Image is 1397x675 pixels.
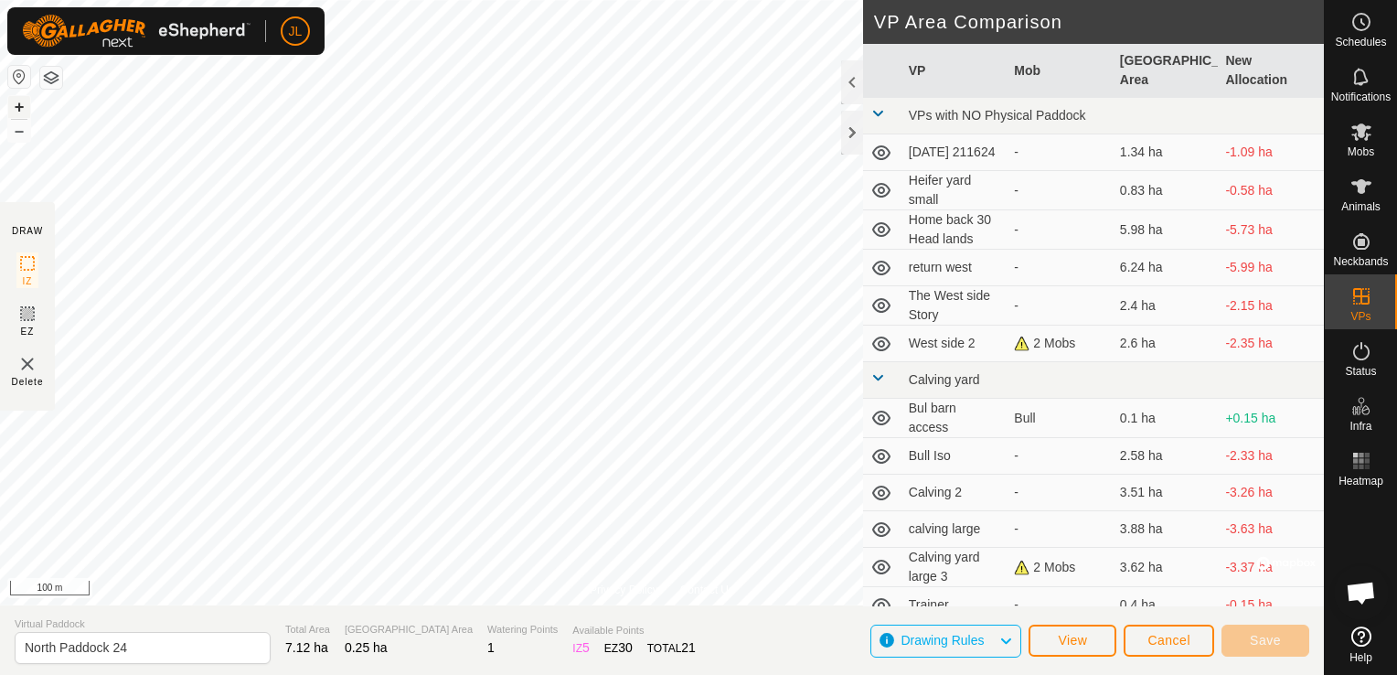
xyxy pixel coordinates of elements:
[1113,587,1219,624] td: 0.4 ha
[1014,409,1105,428] div: Bull
[647,638,696,658] div: TOTAL
[487,640,495,655] span: 1
[901,475,1008,511] td: Calving 2
[901,250,1008,286] td: return west
[12,375,44,389] span: Delete
[1349,421,1371,432] span: Infra
[1014,483,1105,502] div: -
[874,11,1324,33] h2: VP Area Comparison
[1014,220,1105,240] div: -
[1218,250,1324,286] td: -5.99 ha
[1113,511,1219,548] td: 3.88 ha
[345,622,473,637] span: [GEOGRAPHIC_DATA] Area
[572,638,589,658] div: IZ
[1014,520,1105,539] div: -
[22,15,251,48] img: Gallagher Logo
[1338,476,1383,487] span: Heatmap
[901,587,1008,624] td: Trainer
[901,633,984,648] span: Drawing Rules
[1113,44,1219,98] th: [GEOGRAPHIC_DATA] Area
[1218,587,1324,624] td: -0.15 ha
[1341,201,1381,212] span: Animals
[1014,143,1105,162] div: -
[582,640,590,655] span: 5
[1113,326,1219,362] td: 2.6 ha
[15,616,271,632] span: Virtual Paddock
[23,274,33,288] span: IZ
[1218,438,1324,475] td: -2.33 ha
[1014,558,1105,577] div: 2 Mobs
[1331,91,1391,102] span: Notifications
[590,582,658,598] a: Privacy Policy
[1014,258,1105,277] div: -
[12,224,43,238] div: DRAW
[8,96,30,118] button: +
[1218,44,1324,98] th: New Allocation
[901,511,1008,548] td: calving large
[1113,210,1219,250] td: 5.98 ha
[1014,446,1105,466] div: -
[1014,595,1105,615] div: -
[1218,326,1324,362] td: -2.35 ha
[1218,475,1324,511] td: -3.26 ha
[1113,250,1219,286] td: 6.24 ha
[1113,134,1219,171] td: 1.34 ha
[1014,296,1105,316] div: -
[1007,44,1113,98] th: Mob
[1218,210,1324,250] td: -5.73 ha
[1221,625,1309,657] button: Save
[1218,399,1324,438] td: +0.15 ha
[289,22,303,41] span: JL
[1334,565,1389,620] div: Open chat
[1335,37,1386,48] span: Schedules
[487,622,558,637] span: Watering Points
[8,66,30,88] button: Reset Map
[1113,171,1219,210] td: 0.83 ha
[8,120,30,142] button: –
[285,640,328,655] span: 7.12 ha
[572,623,696,638] span: Available Points
[1325,619,1397,670] a: Help
[901,210,1008,250] td: Home back 30 Head lands
[1349,652,1372,663] span: Help
[1029,625,1116,657] button: View
[1218,286,1324,326] td: -2.15 ha
[901,44,1008,98] th: VP
[21,325,35,338] span: EZ
[1113,438,1219,475] td: 2.58 ha
[618,640,633,655] span: 30
[1014,334,1105,353] div: 2 Mobs
[1014,181,1105,200] div: -
[1350,311,1370,322] span: VPs
[901,438,1008,475] td: Bull Iso
[1113,399,1219,438] td: 0.1 ha
[1333,256,1388,267] span: Neckbands
[1218,548,1324,587] td: -3.37 ha
[1113,475,1219,511] td: 3.51 ha
[901,134,1008,171] td: [DATE] 211624
[1218,511,1324,548] td: -3.63 ha
[1147,633,1190,648] span: Cancel
[909,108,1086,123] span: VPs with NO Physical Paddock
[40,67,62,89] button: Map Layers
[909,372,980,387] span: Calving yard
[901,171,1008,210] td: Heifer yard small
[1058,633,1087,648] span: View
[285,622,330,637] span: Total Area
[1113,286,1219,326] td: 2.4 ha
[901,548,1008,587] td: Calving yard large 3
[901,326,1008,362] td: West side 2
[901,286,1008,326] td: The West side Story
[1218,171,1324,210] td: -0.58 ha
[680,582,734,598] a: Contact Us
[16,353,38,375] img: VP
[604,638,633,658] div: EZ
[1345,366,1376,377] span: Status
[1348,146,1374,157] span: Mobs
[1250,633,1281,648] span: Save
[681,640,696,655] span: 21
[345,640,388,655] span: 0.25 ha
[1113,548,1219,587] td: 3.62 ha
[1218,134,1324,171] td: -1.09 ha
[1124,625,1214,657] button: Cancel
